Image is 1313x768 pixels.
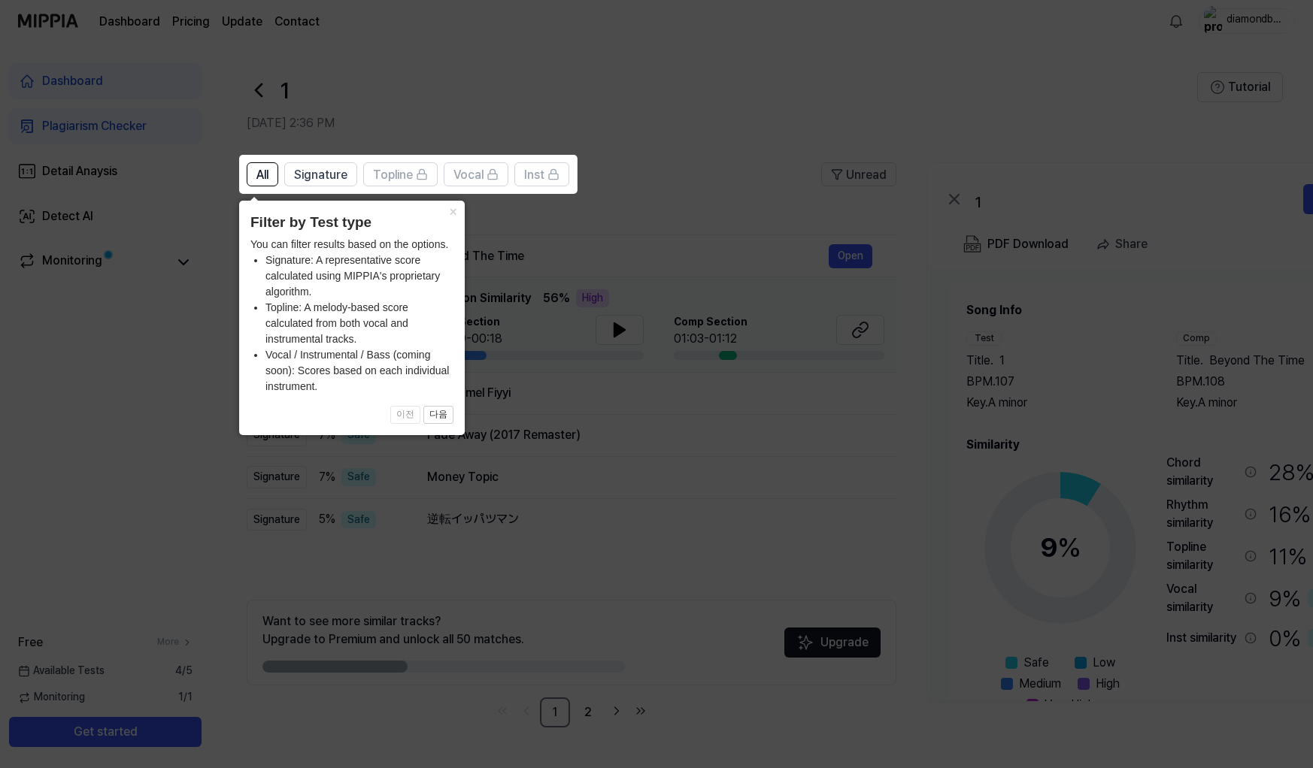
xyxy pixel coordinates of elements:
button: Vocal [444,162,508,186]
button: Inst [514,162,569,186]
span: Signature [294,166,347,184]
li: Vocal / Instrumental / Bass (coming soon): Scores based on each individual instrument. [265,347,453,395]
div: You can filter results based on the options. [250,237,453,395]
span: Vocal [453,166,484,184]
button: Close [441,201,465,222]
header: Filter by Test type [250,212,453,234]
li: Signature: A representative score calculated using MIPPIA's proprietary algorithm. [265,252,453,300]
button: Signature [284,162,357,186]
span: Topline [373,166,413,184]
li: Topline: A melody-based score calculated from both vocal and instrumental tracks. [265,300,453,347]
button: Topline [363,162,438,186]
button: 다음 [423,406,453,424]
button: All [247,162,278,186]
span: All [256,166,268,184]
span: Inst [524,166,544,184]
